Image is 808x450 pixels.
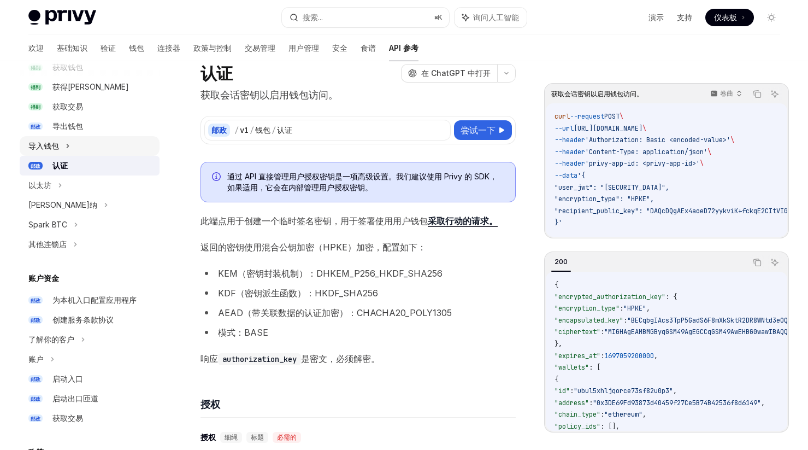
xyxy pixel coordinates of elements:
span: "id" [555,387,570,395]
font: 以太坊 [28,180,51,190]
span: , [673,387,677,395]
font: 验证 [101,43,116,52]
span: "encapsulated_key" [555,316,623,325]
button: 在 ChatGPT 中打开 [401,64,497,83]
span: --request [570,112,604,121]
span: : [600,328,604,336]
font: 细绳 [225,433,238,442]
span: \ [730,136,734,144]
span: "HPKE" [623,304,646,313]
a: API 参考 [389,35,418,61]
span: : [623,316,627,325]
span: 'Content-Type: application/json' [585,148,707,156]
a: 用户管理 [288,35,319,61]
span: "ciphertext" [555,328,600,336]
font: 创建服务条款协议 [52,315,114,324]
a: 演示 [648,12,664,23]
a: 仪表板 [705,9,754,26]
span: : [600,352,604,360]
font: 搜索... [303,13,323,22]
span: --header [555,159,585,168]
span: , [761,399,765,407]
font: 交易管理 [245,43,275,52]
a: 邮政导出钱包 [20,116,160,136]
font: 200 [555,258,568,266]
span: }, [555,340,562,348]
span: \ [707,148,711,156]
a: 食谱 [361,35,376,61]
span: \ [700,159,704,168]
button: 切换暗模式 [763,9,780,26]
font: 使用用户钱包 [375,215,428,226]
font: 是密文，必须解密。 [301,353,380,364]
a: 邮政为本机入口配置应用程序 [20,290,160,310]
font: 为本机入口配置应用程序 [52,295,137,305]
span: "ethereum" [604,410,642,419]
span: "wallets" [555,363,589,372]
font: 连接器 [157,43,180,52]
span: 'Authorization: Basic <encoded-value>' [585,136,730,144]
font: [PERSON_NAME]纳 [28,200,97,209]
font: 在 ChatGPT 中打开 [421,68,491,78]
a: 邮政启动入口 [20,369,160,389]
font: 获取交易 [52,413,83,423]
font: / [272,125,276,135]
span: '{ [577,171,585,180]
a: 交易管理 [245,35,275,61]
a: 邮政认证 [20,156,160,176]
a: 得到获取交易 [20,97,160,116]
font: 账户资金 [28,273,59,283]
span: { [555,280,558,289]
a: 钱包 [129,35,144,61]
span: , [642,410,646,419]
span: 'privy-app-id: <privy-app-id>' [585,159,700,168]
font: 钱包 [129,43,144,52]
font: 其他连锁店 [28,239,67,249]
span: "encrypted_authorization_key" [555,293,665,301]
font: 导出钱包 [52,121,83,131]
span: : [600,410,604,419]
font: 账户 [28,354,44,364]
font: 返回的密钥使用混合公钥加密（HPKE）加密，配置如下： [200,242,426,253]
span: "expires_at" [555,352,600,360]
span: "encryption_type" [555,304,620,313]
img: 灯光标志 [28,10,96,25]
font: 邮政 [31,124,40,130]
span: "ubul5xhljqorce73sf82u0p3" [574,387,673,395]
span: , [654,352,658,360]
span: : [620,304,623,313]
span: "policy_ids" [555,422,600,431]
font: 授权 [200,433,216,442]
font: 邮政 [211,125,227,135]
font: / [234,125,239,135]
span: --data [555,171,577,180]
font: 邮政 [31,416,40,422]
span: : [], [600,422,620,431]
button: 询问人工智能 [768,87,782,101]
a: 得到获得[PERSON_NAME] [20,77,160,97]
button: 卷曲 [704,85,747,103]
span: : [570,387,574,395]
font: 欢迎 [28,43,44,52]
font: 获取会话密钥以启用钱包访问。 [200,89,338,101]
font: 基础知识 [57,43,87,52]
span: --url [555,124,574,133]
span: \ [642,124,646,133]
a: 采取行动的请求。 [428,215,498,227]
font: 邮政 [31,163,40,169]
span: curl [555,112,570,121]
a: 邮政创建服务条款协议 [20,310,160,330]
span: --header [555,136,585,144]
font: ⌘ [434,13,438,21]
font: 认证 [52,161,68,170]
a: 邮政启动出口匝道 [20,389,160,408]
font: 用户管理 [288,43,319,52]
span: \ [620,112,623,121]
a: 支持 [677,12,692,23]
button: 复制代码块中的内容 [750,87,764,101]
font: 得到 [31,104,40,110]
font: API 参考 [389,43,418,52]
font: 获得[PERSON_NAME] [52,82,129,91]
span: "0x3DE69Fd93873d40459f27Ce5B74B42536f8d6149" [593,399,761,407]
font: 邮政 [31,317,40,323]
